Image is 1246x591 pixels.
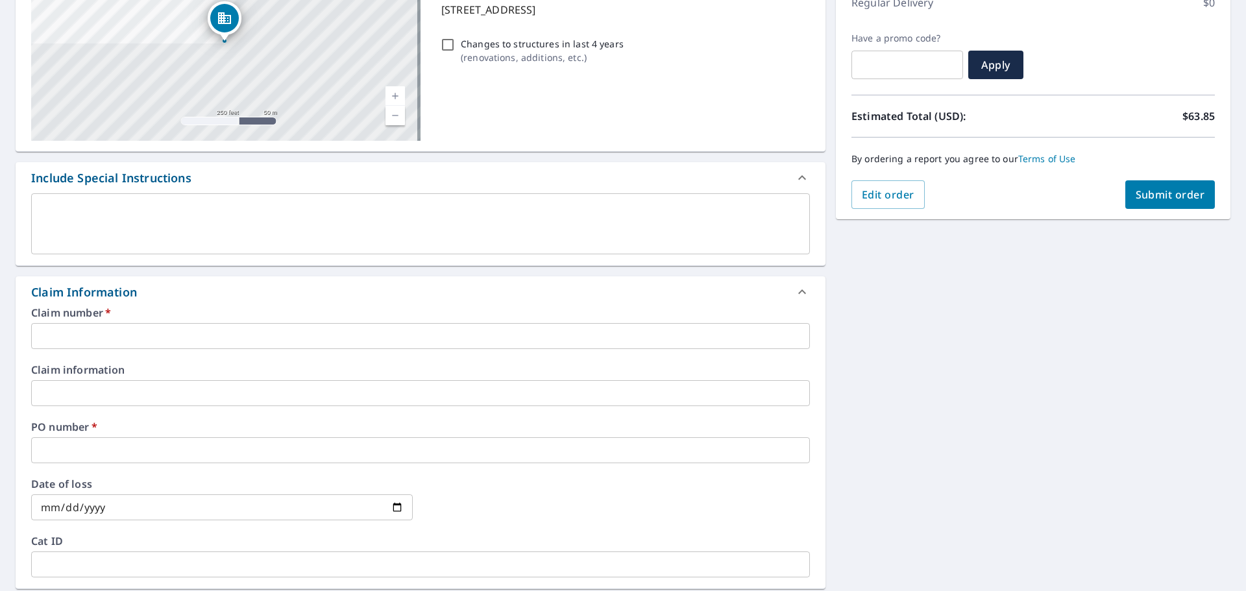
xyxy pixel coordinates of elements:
button: Edit order [851,180,925,209]
div: Include Special Instructions [31,169,191,187]
a: Current Level 17, Zoom Out [385,106,405,125]
p: [STREET_ADDRESS] [441,2,805,18]
p: By ordering a report you agree to our [851,153,1215,165]
div: Include Special Instructions [16,162,825,193]
p: $63.85 [1182,108,1215,124]
label: Have a promo code? [851,32,963,44]
label: PO number [31,422,810,432]
span: Apply [979,58,1013,72]
div: Claim Information [16,276,825,308]
button: Submit order [1125,180,1215,209]
div: Dropped pin, building 1, Commercial property, 857 W Princeton Ave Roseburg, OR 97471 [208,1,241,42]
span: Edit order [862,187,914,202]
label: Cat ID [31,536,810,546]
label: Date of loss [31,479,413,489]
div: Claim Information [31,283,137,301]
p: Changes to structures in last 4 years [461,37,624,51]
label: Claim information [31,365,810,375]
button: Apply [968,51,1023,79]
span: Submit order [1136,187,1205,202]
p: ( renovations, additions, etc. ) [461,51,624,64]
a: Terms of Use [1018,152,1076,165]
a: Current Level 17, Zoom In [385,86,405,106]
label: Claim number [31,308,810,318]
p: Estimated Total (USD): [851,108,1033,124]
